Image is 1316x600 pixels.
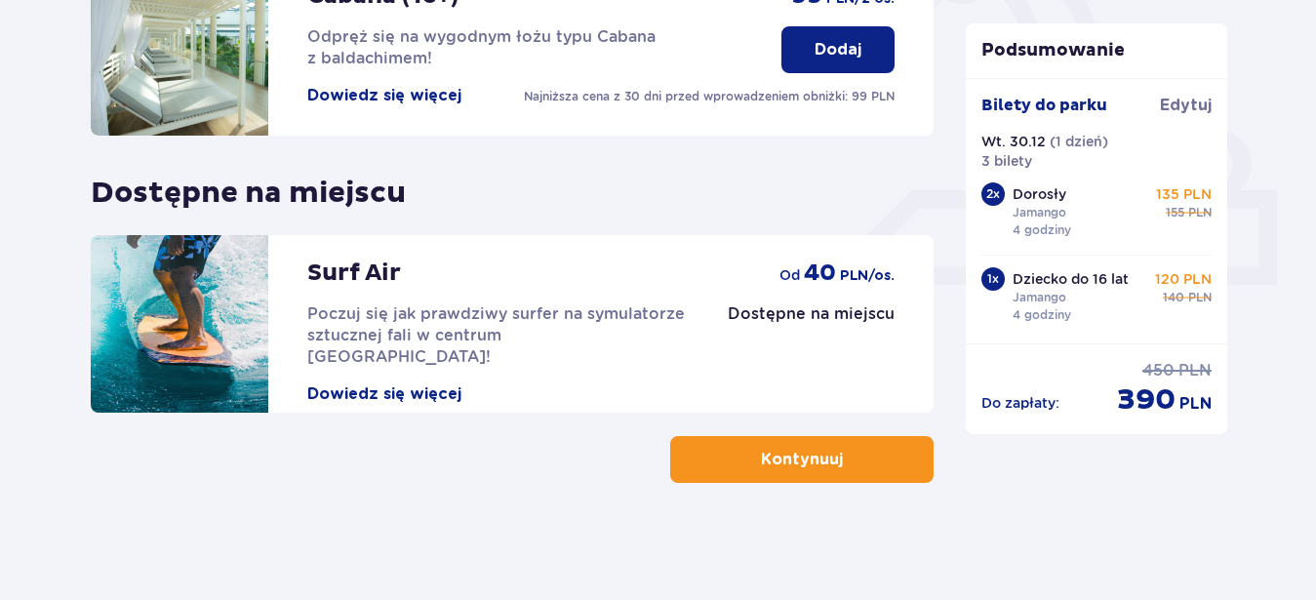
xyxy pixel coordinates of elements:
span: PLN /os. [840,266,895,286]
p: Surf Air [307,259,401,288]
p: Dostępne na miejscu [728,303,895,325]
span: 140 [1163,289,1184,306]
button: Dodaj [781,26,895,73]
p: Dostępne na miejscu [91,159,406,212]
span: PLN [1178,360,1212,381]
p: Podsumowanie [966,39,1227,62]
span: 390 [1117,381,1176,419]
span: PLN [1188,204,1212,221]
span: 155 [1166,204,1184,221]
p: 3 bilety [981,151,1032,171]
p: Wt. 30.12 [981,132,1046,151]
span: Poczuj się jak prawdziwy surfer na symulatorze sztucznej fali w centrum [GEOGRAPHIC_DATA]! [307,304,685,366]
span: 40 [804,259,836,288]
p: Jamango [1013,289,1066,306]
span: od [779,265,800,285]
div: 1 x [981,267,1005,291]
p: Kontynuuj [761,449,843,470]
button: Dowiedz się więcej [307,383,461,405]
button: Dowiedz się więcej [307,85,461,106]
span: Edytuj [1160,95,1212,116]
span: 450 [1142,360,1175,381]
p: Jamango [1013,204,1066,221]
p: 135 PLN [1156,184,1212,204]
p: 4 godziny [1013,306,1071,324]
div: 2 x [981,182,1005,206]
span: Odpręż się na wygodnym łożu typu Cabana z baldachimem! [307,27,656,67]
span: PLN [1188,289,1212,306]
p: Dziecko do 16 lat [1013,269,1129,289]
p: Dorosły [1013,184,1066,204]
p: ( 1 dzień ) [1050,132,1108,151]
p: Dodaj [815,39,861,60]
p: Najniższa cena z 30 dni przed wprowadzeniem obniżki: 99 PLN [524,88,895,105]
img: attraction [91,235,268,413]
button: Kontynuuj [670,436,934,483]
span: PLN [1179,393,1212,415]
p: Bilety do parku [981,95,1107,116]
p: Do zapłaty : [981,393,1059,413]
p: 4 godziny [1013,221,1071,239]
p: 120 PLN [1155,269,1212,289]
